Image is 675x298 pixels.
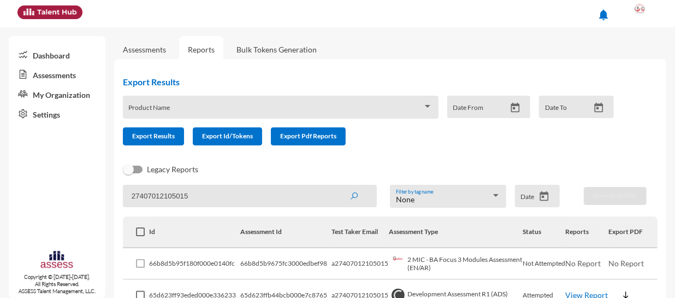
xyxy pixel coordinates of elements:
[331,217,389,248] th: Test Taker Email
[241,248,331,280] td: 66b8d5b9675fc3000edbef98
[9,45,105,65] a: Dashboard
[271,127,346,145] button: Export Pdf Reports
[193,127,262,145] button: Export Id/Tokens
[123,45,166,54] a: Assessments
[608,217,658,248] th: Export PDF
[9,273,105,295] p: Copyright © [DATE]-[DATE]. All Rights Reserved. ASSESS Talent Management, LLC.
[389,248,523,280] td: 2 MIC - BA Focus 3 Modules Assessment (EN/AR)
[597,8,610,21] mat-icon: notifications
[179,36,223,63] a: Reports
[506,102,525,114] button: Open calendar
[389,217,523,248] th: Assessment Type
[123,127,184,145] button: Export Results
[589,102,608,114] button: Open calendar
[147,163,198,176] span: Legacy Reports
[535,191,554,202] button: Open calendar
[132,132,175,140] span: Export Results
[202,132,253,140] span: Export Id/Tokens
[593,191,637,200] span: Download PDF
[523,217,566,248] th: Status
[584,187,647,205] button: Download PDF
[523,248,566,280] td: Not Attempted
[565,259,601,268] span: No Report
[9,65,105,84] a: Assessments
[228,36,325,63] a: Bulk Tokens Generation
[40,250,74,271] img: assesscompany-logo.png
[9,84,105,104] a: My Organization
[608,259,644,268] span: No Report
[396,195,415,204] span: None
[331,248,389,280] td: a27407012105015
[280,132,336,140] span: Export Pdf Reports
[149,217,240,248] th: Id
[123,185,377,207] input: Search by name, token, assessment type, etc.
[123,77,623,87] h2: Export Results
[565,217,608,248] th: Reports
[149,248,240,280] td: 66b8d5b95f180f000e0140fc
[241,217,331,248] th: Assessment Id
[9,104,105,124] a: Settings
